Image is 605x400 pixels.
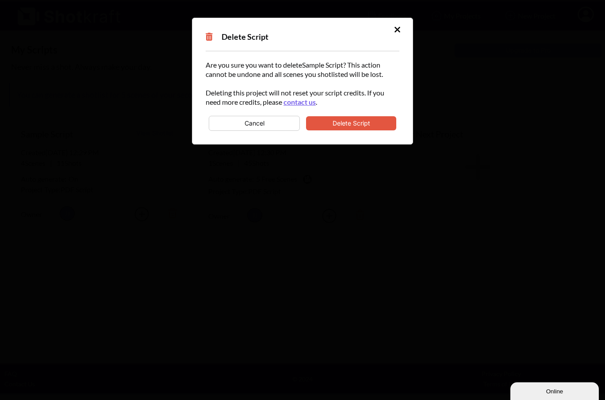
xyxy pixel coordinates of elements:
div: Are you sure you want to delete Sample Script ? This action cannot be undone and all scenes you s... [206,60,399,131]
iframe: chat widget [510,381,601,400]
button: Delete Script [306,116,396,130]
a: contact us [283,98,316,106]
span: Delete Script [206,32,268,42]
button: Cancel [209,116,300,131]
